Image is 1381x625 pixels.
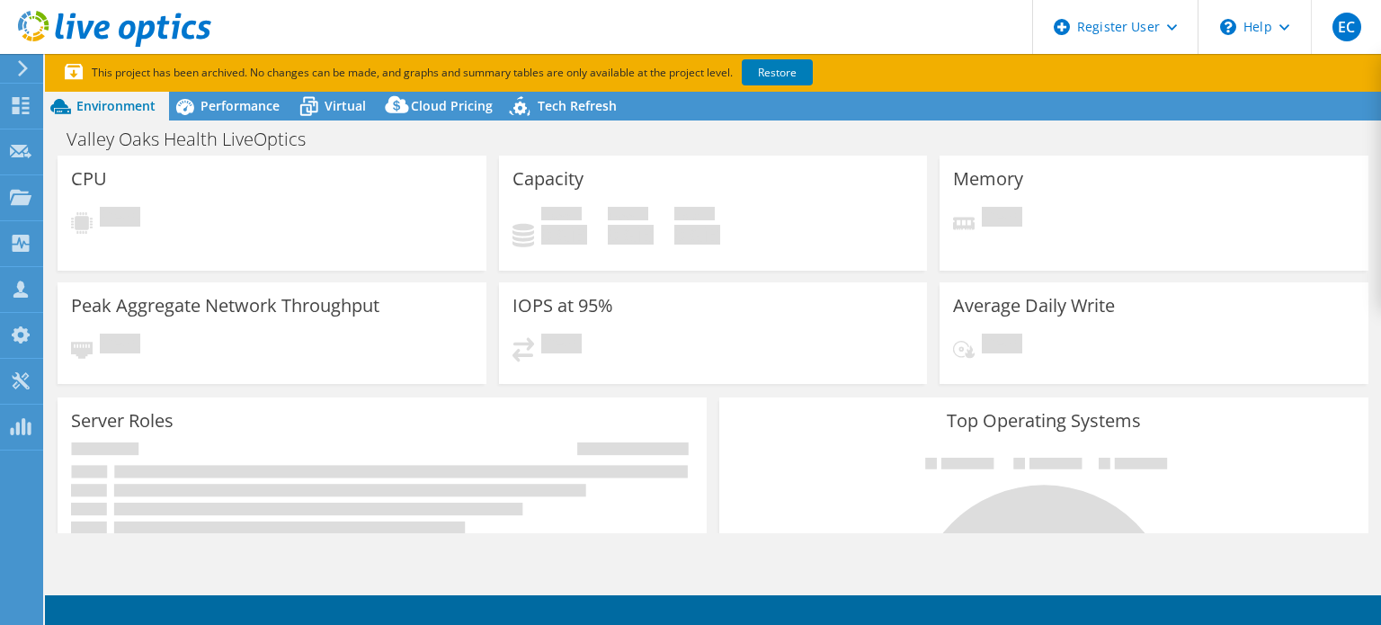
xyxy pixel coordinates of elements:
h1: Valley Oaks Health LiveOptics [58,129,334,149]
span: EC [1332,13,1361,41]
span: Pending [541,334,582,358]
h3: Memory [953,169,1023,189]
span: Pending [100,207,140,231]
svg: \n [1220,19,1236,35]
span: Total [674,207,715,225]
span: Pending [100,334,140,358]
span: Virtual [325,97,366,114]
h4: 0 GiB [674,225,720,245]
span: Free [608,207,648,225]
span: Tech Refresh [538,97,617,114]
a: Restore [742,59,813,85]
h3: CPU [71,169,107,189]
h3: Server Roles [71,411,174,431]
h3: IOPS at 95% [512,296,613,316]
h4: 0 GiB [608,225,654,245]
h3: Average Daily Write [953,296,1115,316]
span: Cloud Pricing [411,97,493,114]
p: This project has been archived. No changes can be made, and graphs and summary tables are only av... [65,63,946,83]
span: Performance [200,97,280,114]
h3: Top Operating Systems [733,411,1355,431]
h4: 0 GiB [541,225,587,245]
span: Pending [982,207,1022,231]
span: Environment [76,97,156,114]
h3: Capacity [512,169,584,189]
span: Pending [982,334,1022,358]
span: Used [541,207,582,225]
h3: Peak Aggregate Network Throughput [71,296,379,316]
